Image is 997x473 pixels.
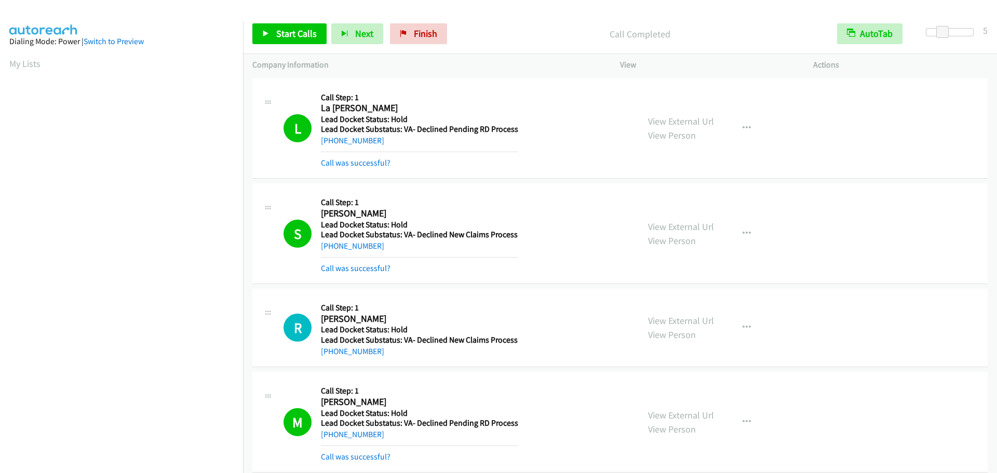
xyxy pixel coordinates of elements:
h2: [PERSON_NAME] [321,396,518,408]
button: AutoTab [837,23,902,44]
span: Start Calls [276,28,317,39]
a: Switch to Preview [84,36,144,46]
p: Actions [813,59,988,71]
a: View Person [648,423,696,435]
a: [PHONE_NUMBER] [321,136,384,145]
a: View External Url [648,315,714,327]
h1: M [284,408,312,436]
iframe: Resource Center [967,195,997,278]
a: View External Url [648,115,714,127]
a: Call was successful? [321,452,390,462]
h5: Call Step: 1 [321,92,518,103]
a: View External Url [648,409,714,421]
h5: Lead Docket Substatus: VA- Declined Pending RD Process [321,124,518,134]
h5: Lead Docket Status: Hold [321,220,518,230]
h5: Call Step: 1 [321,197,518,208]
h2: La [PERSON_NAME] [321,102,514,114]
a: Call was successful? [321,158,390,168]
h1: R [284,314,312,342]
h5: Lead Docket Status: Hold [321,408,518,418]
h5: Lead Docket Status: Hold [321,325,518,335]
h2: [PERSON_NAME] [321,313,514,325]
a: My Lists [9,58,41,70]
h5: Call Step: 1 [321,303,518,313]
div: The call is yet to be attempted [284,314,312,342]
div: 5 [983,23,988,37]
div: Dialing Mode: Power | [9,35,234,48]
a: [PHONE_NUMBER] [321,429,384,439]
a: View Person [648,235,696,247]
button: Next [331,23,383,44]
h5: Lead Docket Status: Hold [321,114,518,125]
p: Company Information [252,59,601,71]
h5: Lead Docket Substatus: VA- Declined Pending RD Process [321,418,518,428]
span: Next [355,28,373,39]
h5: Lead Docket Substatus: VA- Declined New Claims Process [321,335,518,345]
a: [PHONE_NUMBER] [321,241,384,251]
a: Finish [390,23,447,44]
a: View Person [648,329,696,341]
a: [PHONE_NUMBER] [321,346,384,356]
h5: Call Step: 1 [321,386,518,396]
span: Finish [414,28,437,39]
p: Call Completed [461,27,818,41]
a: View External Url [648,221,714,233]
a: Start Calls [252,23,327,44]
p: View [620,59,794,71]
a: Call was successful? [321,263,390,273]
h2: [PERSON_NAME] [321,208,514,220]
h1: L [284,114,312,142]
a: View Person [648,129,696,141]
h5: Lead Docket Substatus: VA- Declined New Claims Process [321,229,518,240]
h1: S [284,220,312,248]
